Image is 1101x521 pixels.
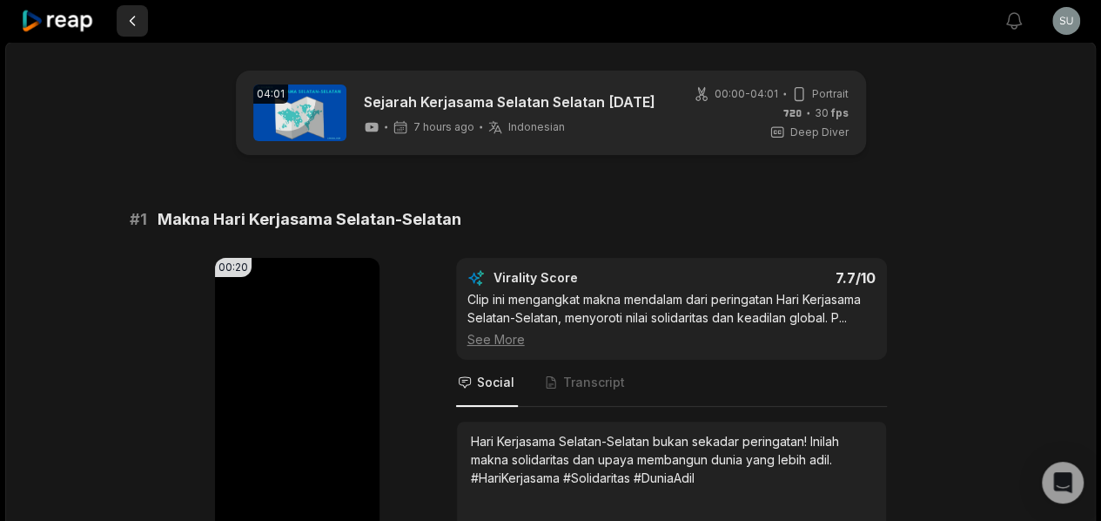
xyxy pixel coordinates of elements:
div: Virality Score [493,269,681,287]
a: Sejarah Kerjasama Selatan Selatan [DATE] [364,91,655,112]
img: logo_orange.svg [28,28,42,42]
div: Domain Overview [66,103,156,114]
span: Makna Hari Kerjasama Selatan-Selatan [158,207,461,232]
div: Keywords by Traffic [192,103,293,114]
div: Domain: [DOMAIN_NAME] [45,45,191,59]
div: Open Intercom Messenger [1042,462,1084,504]
span: Social [477,374,514,391]
img: tab_keywords_by_traffic_grey.svg [173,101,187,115]
span: Transcript [563,374,625,391]
img: tab_domain_overview_orange.svg [47,101,61,115]
span: Portrait [812,86,849,102]
span: 7 hours ago [413,120,474,134]
span: 00:00 - 04:01 [715,86,778,102]
span: # 1 [130,207,147,232]
div: Clip ini mengangkat makna mendalam dari peringatan Hari Kerjasama Selatan-Selatan, menyoroti nila... [467,290,876,348]
nav: Tabs [456,360,887,407]
span: 30 [815,105,849,121]
img: website_grey.svg [28,45,42,59]
span: Indonesian [508,120,565,134]
div: v 4.0.25 [49,28,85,42]
div: 7.7 /10 [688,269,876,287]
div: Hari Kerjasama Selatan-Selatan bukan sekadar peringatan! Inilah makna solidaritas dan upaya memba... [471,432,872,487]
span: Deep Diver [790,125,849,140]
div: See More [467,330,876,348]
span: fps [831,106,849,119]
